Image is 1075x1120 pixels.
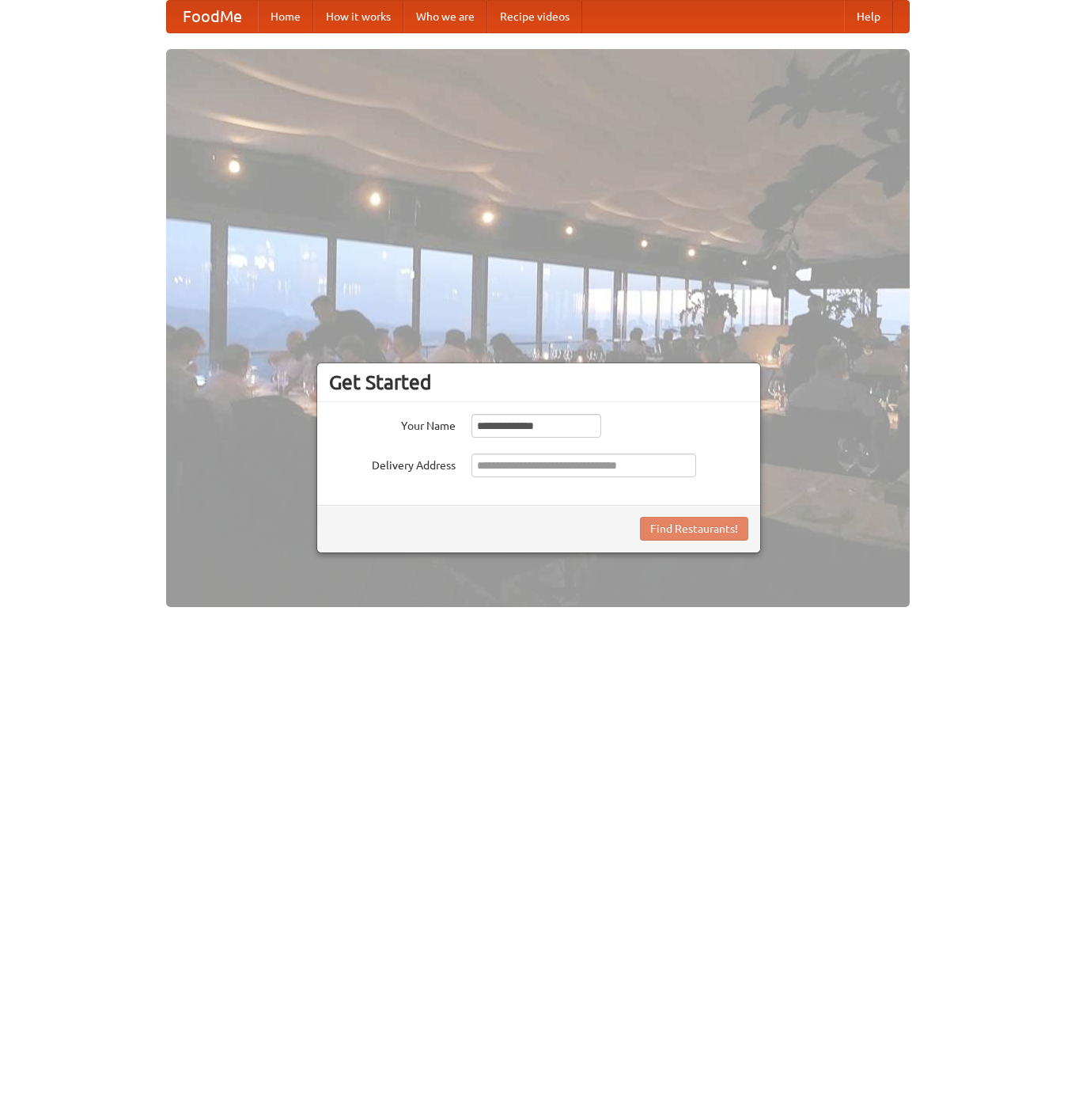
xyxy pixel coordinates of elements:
[487,1,582,32] a: Recipe videos
[844,1,893,32] a: Help
[167,1,258,32] a: FoodMe
[640,517,748,541] button: Find Restaurants!
[313,1,403,32] a: How it works
[329,454,456,473] label: Delivery Address
[329,414,456,434] label: Your Name
[329,370,748,394] h3: Get Started
[403,1,487,32] a: Who we are
[258,1,313,32] a: Home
